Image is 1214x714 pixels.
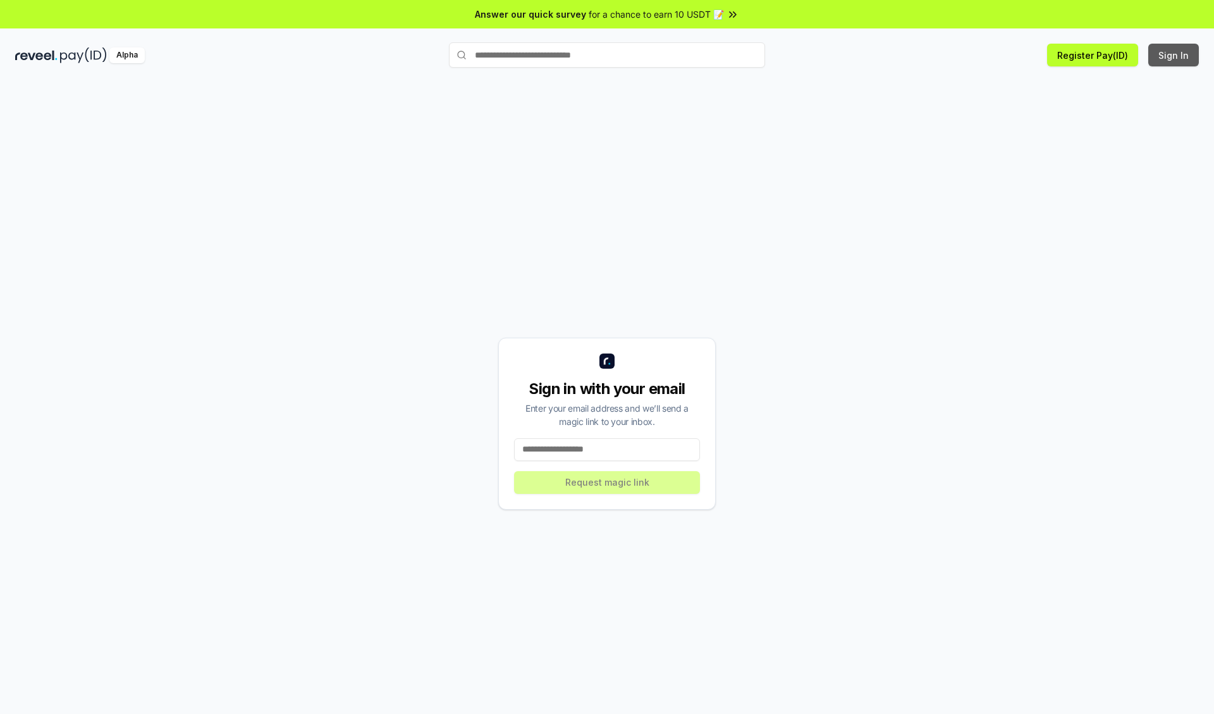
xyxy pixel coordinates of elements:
[514,402,700,428] div: Enter your email address and we’ll send a magic link to your inbox.
[1148,44,1199,66] button: Sign In
[109,47,145,63] div: Alpha
[15,47,58,63] img: reveel_dark
[599,354,615,369] img: logo_small
[60,47,107,63] img: pay_id
[514,379,700,399] div: Sign in with your email
[475,8,586,21] span: Answer our quick survey
[589,8,724,21] span: for a chance to earn 10 USDT 📝
[1047,44,1138,66] button: Register Pay(ID)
